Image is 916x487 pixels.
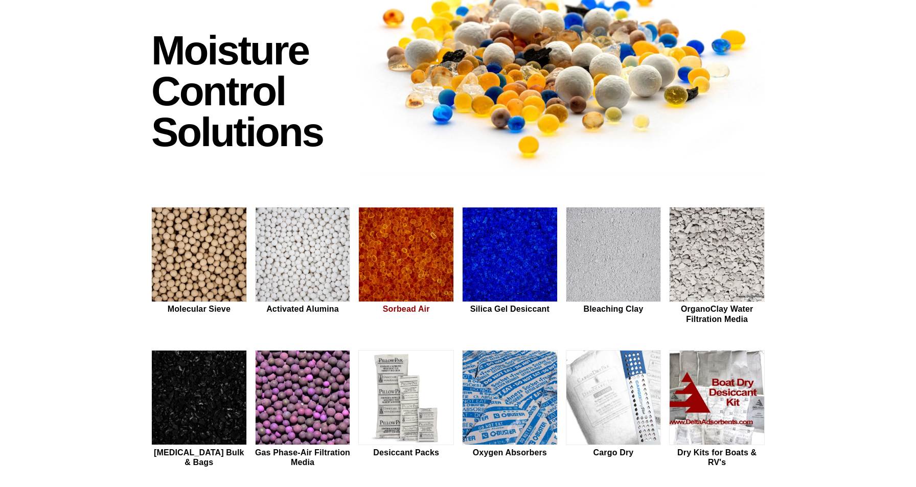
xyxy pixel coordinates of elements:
h2: Silica Gel Desiccant [462,304,558,314]
h2: Gas Phase-Air Filtration Media [255,448,351,467]
h2: [MEDICAL_DATA] Bulk & Bags [151,448,247,467]
a: Cargo Dry [566,350,661,469]
h2: Sorbead Air [358,304,454,314]
a: Sorbead Air [358,207,454,326]
a: Molecular Sieve [151,207,247,326]
a: [MEDICAL_DATA] Bulk & Bags [151,350,247,469]
a: Activated Alumina [255,207,351,326]
h1: Moisture Control Solutions [151,30,349,153]
a: Gas Phase-Air Filtration Media [255,350,351,469]
a: Oxygen Absorbers [462,350,558,469]
h2: Oxygen Absorbers [462,448,558,457]
h2: OrganoClay Water Filtration Media [669,304,765,323]
h2: Molecular Sieve [151,304,247,314]
h2: Dry Kits for Boats & RV's [669,448,765,467]
a: Dry Kits for Boats & RV's [669,350,765,469]
h2: Desiccant Packs [358,448,454,457]
a: Silica Gel Desiccant [462,207,558,326]
a: Bleaching Clay [566,207,661,326]
a: Desiccant Packs [358,350,454,469]
h2: Activated Alumina [255,304,351,314]
h2: Bleaching Clay [566,304,661,314]
h2: Cargo Dry [566,448,661,457]
a: OrganoClay Water Filtration Media [669,207,765,326]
